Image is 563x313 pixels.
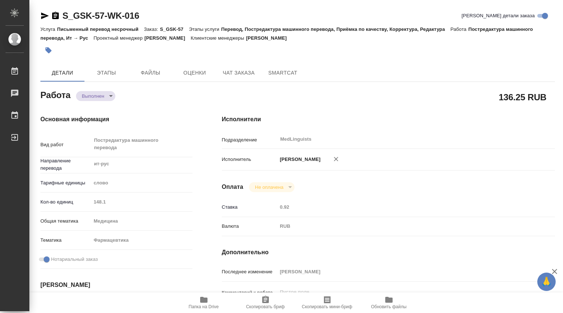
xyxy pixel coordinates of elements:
[40,157,91,172] p: Направление перевода
[222,268,277,276] p: Последнее изменение
[40,217,91,225] p: Общая тематика
[173,292,235,313] button: Папка на Drive
[328,151,344,167] button: Удалить исполнителя
[235,292,296,313] button: Скопировать бриф
[89,68,124,78] span: Этапы
[40,141,91,148] p: Вид работ
[40,198,91,206] p: Кол-во единиц
[222,289,277,296] p: Комментарий к работе
[177,68,212,78] span: Оценки
[91,197,192,207] input: Пустое поле
[537,273,556,291] button: 🙏
[40,11,49,20] button: Скопировать ссылку для ЯМессенджера
[62,11,139,21] a: S_GSK-57-WK-016
[277,266,527,277] input: Пустое поле
[499,91,546,103] h2: 136.25 RUB
[191,35,246,41] p: Клиентские менеджеры
[51,11,60,20] button: Скопировать ссылку
[222,183,243,191] h4: Оплата
[222,204,277,211] p: Ставка
[371,304,407,309] span: Обновить файлы
[144,35,191,41] p: [PERSON_NAME]
[358,292,420,313] button: Обновить файлы
[451,26,469,32] p: Работа
[51,256,98,263] span: Нотариальный заказ
[45,68,80,78] span: Детали
[40,26,57,32] p: Услуга
[222,156,277,163] p: Исполнитель
[540,274,553,289] span: 🙏
[222,136,277,144] p: Подразделение
[249,182,294,192] div: Выполнен
[91,215,192,227] div: Медицина
[40,179,91,187] p: Тарифные единицы
[302,304,352,309] span: Скопировать мини-бриф
[296,292,358,313] button: Скопировать мини-бриф
[94,35,144,41] p: Проектный менеджер
[462,12,535,19] span: [PERSON_NAME] детали заказа
[189,304,219,309] span: Папка на Drive
[222,223,277,230] p: Валюта
[40,42,57,58] button: Добавить тэг
[91,234,192,247] div: Фармацевтика
[246,35,292,41] p: [PERSON_NAME]
[253,184,285,190] button: Не оплачена
[265,68,300,78] span: SmartCat
[40,115,192,124] h4: Основная информация
[222,115,555,124] h4: Исполнители
[246,304,285,309] span: Скопировать бриф
[57,26,144,32] p: Письменный перевод несрочный
[277,202,527,212] input: Пустое поле
[144,26,160,32] p: Заказ:
[222,248,555,257] h4: Дополнительно
[40,88,71,101] h2: Работа
[189,26,221,32] p: Этапы услуги
[221,26,450,32] p: Перевод, Постредактура машинного перевода, Приёмка по качеству, Корректура, Редактура
[277,220,527,233] div: RUB
[80,93,107,99] button: Выполнен
[76,91,115,101] div: Выполнен
[221,68,256,78] span: Чат заказа
[277,156,321,163] p: [PERSON_NAME]
[160,26,189,32] p: S_GSK-57
[91,177,192,189] div: слово
[133,68,168,78] span: Файлы
[40,237,91,244] p: Тематика
[40,281,192,289] h4: [PERSON_NAME]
